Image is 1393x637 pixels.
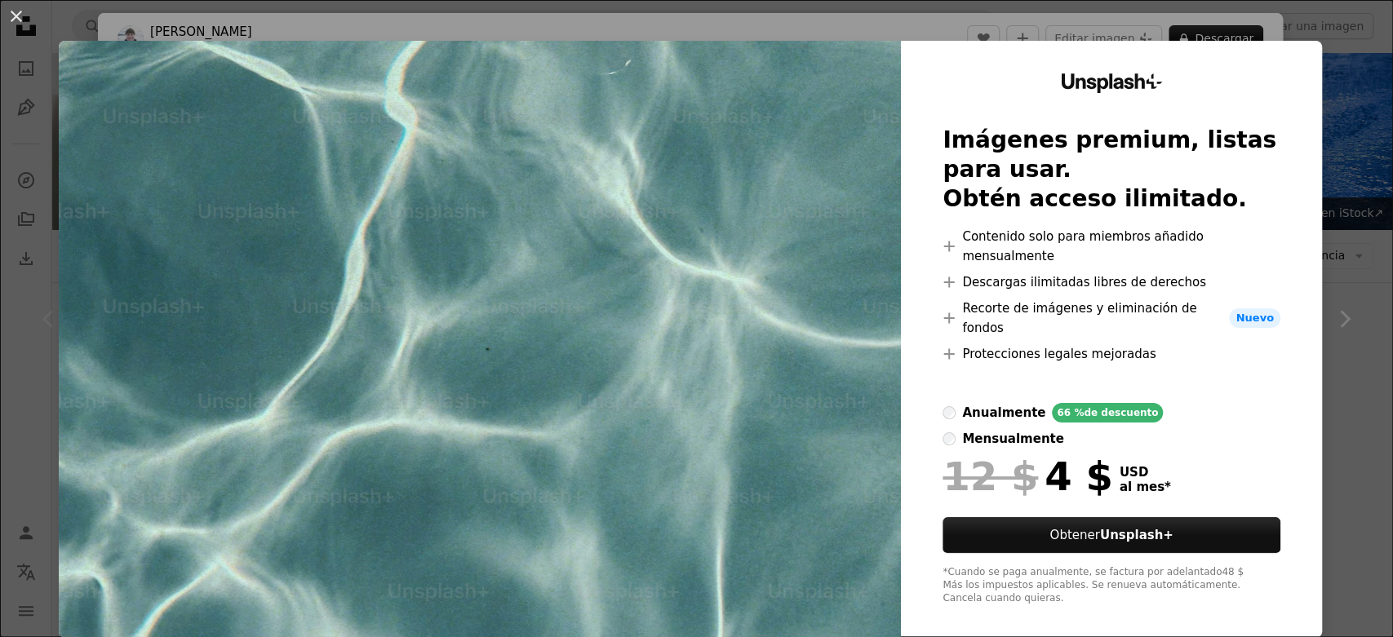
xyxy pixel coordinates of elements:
[1100,528,1173,542] strong: Unsplash+
[1120,465,1171,480] span: USD
[943,299,1280,338] li: Recorte de imágenes y eliminación de fondos
[943,126,1280,214] h2: Imágenes premium, listas para usar. Obtén acceso ilimitado.
[943,566,1280,605] div: *Cuando se paga anualmente, se factura por adelantado 48 $ Más los impuestos aplicables. Se renue...
[962,403,1045,422] div: anualmente
[962,429,1063,449] div: mensualmente
[943,455,1038,498] span: 12 $
[943,432,956,445] input: mensualmente
[1120,480,1171,494] span: al mes *
[943,455,1112,498] div: 4 $
[943,344,1280,364] li: Protecciones legales mejoradas
[943,227,1280,266] li: Contenido solo para miembros añadido mensualmente
[943,517,1280,553] button: ObtenerUnsplash+
[1052,403,1163,422] div: 66 % de descuento
[943,272,1280,292] li: Descargas ilimitadas libres de derechos
[943,406,956,419] input: anualmente66 %de descuento
[1229,308,1280,328] span: Nuevo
